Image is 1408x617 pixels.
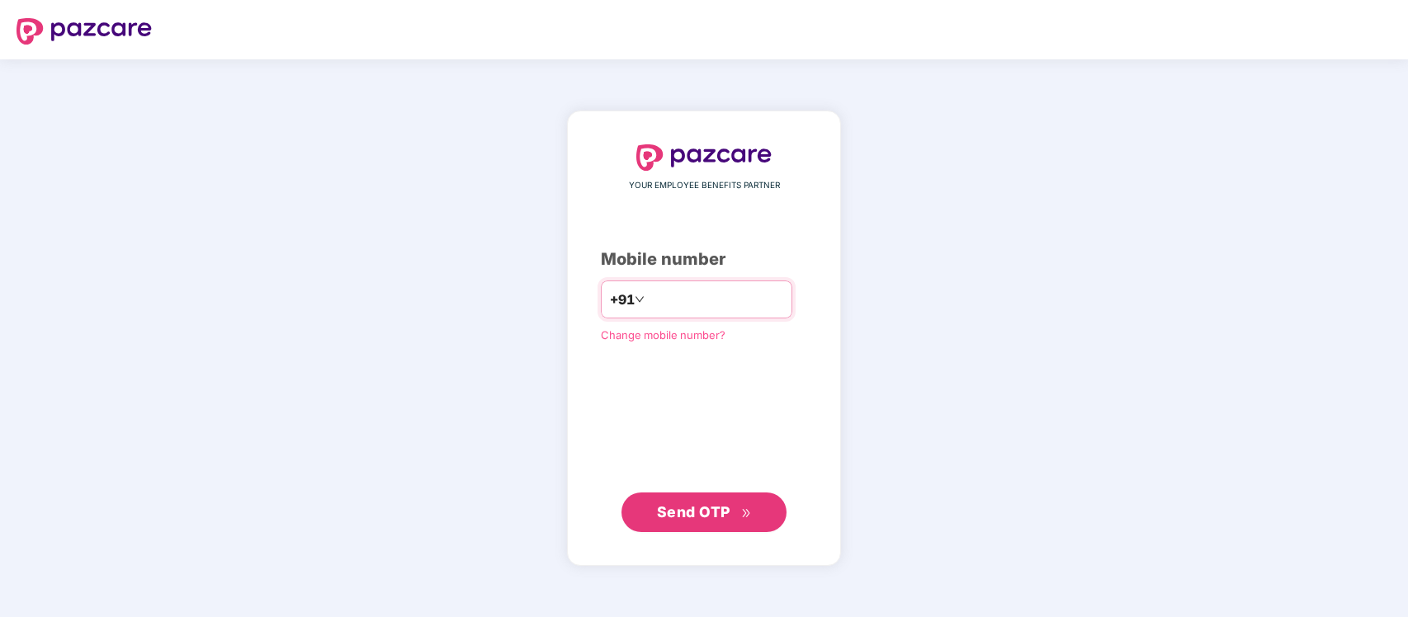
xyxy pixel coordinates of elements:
[17,18,152,45] img: logo
[635,294,645,304] span: down
[629,179,780,192] span: YOUR EMPLOYEE BENEFITS PARTNER
[601,247,807,272] div: Mobile number
[621,492,787,532] button: Send OTPdouble-right
[636,144,772,171] img: logo
[657,503,730,520] span: Send OTP
[610,290,635,310] span: +91
[601,328,725,341] a: Change mobile number?
[741,508,752,519] span: double-right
